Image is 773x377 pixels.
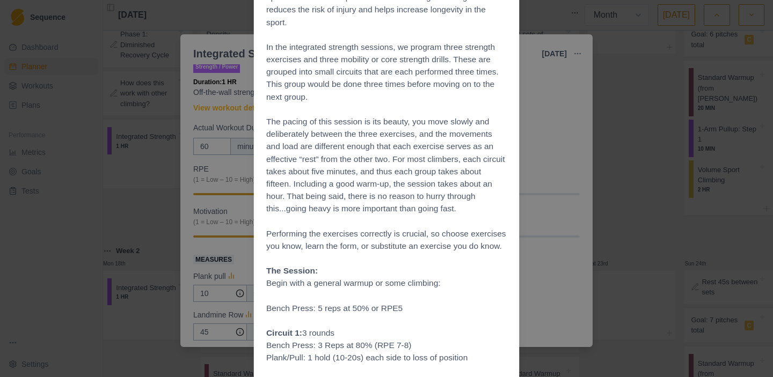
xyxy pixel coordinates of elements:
[266,352,507,364] p: Plank/Pull: 1 hold (10-20s) each side to loss of position
[266,116,507,215] p: The pacing of this session is its beauty, you move slowly and deliberately between the three exer...
[266,339,507,352] p: Bench Press: 3 Reps at 80% (RPE 7-8)
[266,41,507,103] p: In the integrated strength sessions, we program three strength exercises and three mobility or co...
[266,328,302,337] strong: Circuit 1:
[266,277,507,290] p: Begin with a general warmup or some climbing:
[266,227,507,252] p: Performing the exercises correctly is crucial, so choose exercises you know, learn the form, or s...
[266,302,507,314] p: Bench Press: 5 reps at 50% or RPE5
[266,267,318,275] strong: The Session:
[266,327,507,339] p: 3 rounds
